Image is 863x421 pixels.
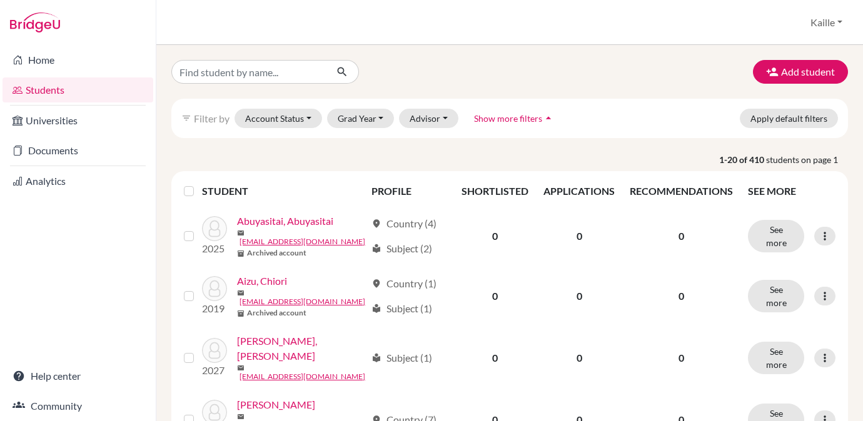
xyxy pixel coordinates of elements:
a: Analytics [3,169,153,194]
span: inventory_2 [237,250,245,257]
a: Documents [3,138,153,163]
a: [EMAIL_ADDRESS][DOMAIN_NAME] [240,371,365,382]
img: Abuyasitai, Abuyasitai [202,216,227,241]
button: See more [748,280,804,312]
td: 0 [454,326,536,390]
p: 0 [630,350,733,365]
span: local_library [371,353,381,363]
span: mail [237,413,245,420]
span: mail [237,229,245,237]
p: 0 [630,289,733,304]
i: arrow_drop_up [542,112,555,124]
div: Subject (1) [371,301,432,316]
span: mail [237,364,245,372]
strong: 1-20 of 410 [719,153,766,166]
a: [EMAIL_ADDRESS][DOMAIN_NAME] [240,296,365,307]
p: 2027 [202,363,227,378]
td: 0 [536,206,622,266]
span: students on page 1 [766,153,848,166]
button: Apply default filters [740,109,838,128]
th: APPLICATIONS [536,176,622,206]
div: Country (4) [371,216,437,231]
a: Abuyasitai, Abuyasitai [237,214,333,229]
img: Aizu, Chiori [202,276,227,301]
button: See more [748,220,804,252]
b: Archived account [247,307,306,319]
a: Home [3,47,153,72]
th: SEE MORE [740,176,843,206]
td: 0 [454,266,536,326]
a: [PERSON_NAME] [237,397,315,412]
td: 0 [536,266,622,326]
div: Subject (2) [371,241,432,256]
span: Filter by [194,112,230,124]
th: PROFILE [364,176,454,206]
a: [EMAIL_ADDRESS][DOMAIN_NAME] [240,236,365,247]
div: Country (1) [371,276,437,291]
button: Show more filtersarrow_drop_up [463,109,565,128]
span: inventory_2 [237,310,245,317]
span: Show more filters [474,113,542,124]
th: RECOMMENDATIONS [622,176,740,206]
span: mail [237,289,245,297]
i: filter_list [181,113,191,123]
p: 0 [630,229,733,244]
span: location_on [371,279,381,289]
td: 0 [454,206,536,266]
span: location_on [371,219,381,229]
a: Universities [3,108,153,133]
input: Find student by name... [171,60,326,84]
a: Community [3,394,153,419]
td: 0 [536,326,622,390]
img: Aizumi, Shizuku [202,338,227,363]
button: See more [748,342,804,374]
p: 2025 [202,241,227,256]
a: Aizu, Chiori [237,274,287,289]
p: 2019 [202,301,227,316]
b: Archived account [247,247,306,259]
img: Bridge-U [10,12,60,32]
th: STUDENT [202,176,363,206]
button: Grad Year [327,109,395,128]
span: local_library [371,244,381,254]
button: Add student [753,60,848,84]
button: Advisor [399,109,458,128]
a: Help center [3,364,153,389]
span: local_library [371,304,381,314]
div: Subject (1) [371,350,432,365]
th: SHORTLISTED [454,176,536,206]
a: [PERSON_NAME], [PERSON_NAME] [237,334,365,364]
a: Students [3,77,153,102]
button: Kaille [805,11,848,34]
button: Account Status [235,109,322,128]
